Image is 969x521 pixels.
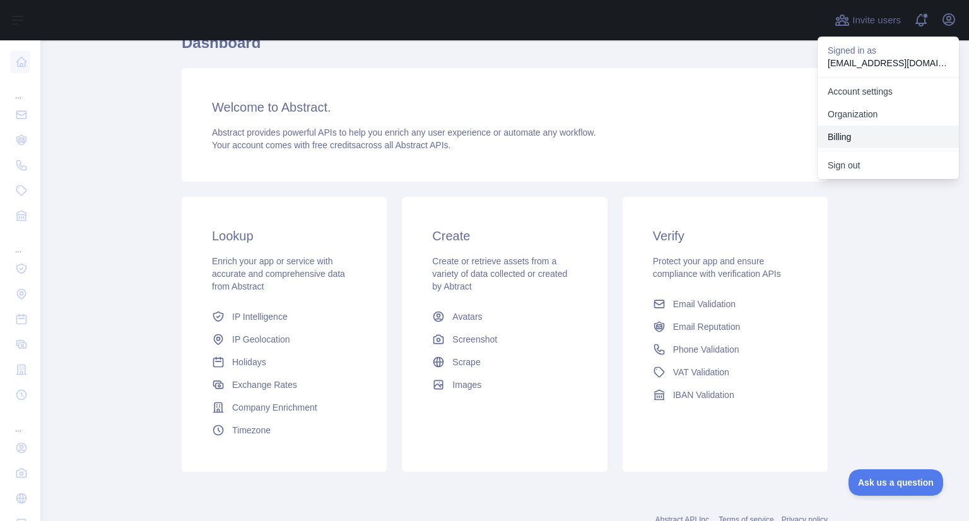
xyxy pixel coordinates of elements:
a: Scrape [427,351,582,373]
a: Timezone [207,419,361,442]
span: Invite users [852,13,901,28]
button: Invite users [832,10,903,30]
a: Company Enrichment [207,396,361,419]
a: IBAN Validation [648,383,802,406]
a: Email Validation [648,293,802,315]
button: Sign out [818,154,959,177]
span: Images [452,378,481,391]
span: Avatars [452,310,482,323]
span: Email Reputation [673,320,741,333]
a: Holidays [207,351,361,373]
h1: Dashboard [182,33,828,63]
a: Screenshot [427,328,582,351]
span: free credits [312,140,356,150]
a: Phone Validation [648,338,802,361]
p: Signed in as [828,44,949,57]
span: Timezone [232,424,271,436]
a: Avatars [427,305,582,328]
span: Create or retrieve assets from a variety of data collected or created by Abtract [432,256,567,291]
button: Billing [818,126,959,148]
p: [EMAIL_ADDRESS][DOMAIN_NAME] [828,57,949,69]
span: Exchange Rates [232,378,297,391]
span: Enrich your app or service with accurate and comprehensive data from Abstract [212,256,345,291]
a: Exchange Rates [207,373,361,396]
span: IP Geolocation [232,333,290,346]
div: ... [10,409,30,434]
span: Email Validation [673,298,736,310]
a: Email Reputation [648,315,802,338]
span: Screenshot [452,333,497,346]
a: Organization [818,103,959,126]
span: Holidays [232,356,266,368]
h3: Welcome to Abstract. [212,98,797,116]
iframe: Toggle Customer Support [849,469,944,496]
a: IP Intelligence [207,305,361,328]
div: ... [10,230,30,255]
span: Scrape [452,356,480,368]
a: Account settings [818,80,959,103]
span: Abstract provides powerful APIs to help you enrich any user experience or automate any workflow. [212,127,596,138]
h3: Verify [653,227,797,245]
span: VAT Validation [673,366,729,378]
span: IP Intelligence [232,310,288,323]
h3: Lookup [212,227,356,245]
h3: Create [432,227,577,245]
span: IBAN Validation [673,389,734,401]
a: VAT Validation [648,361,802,383]
a: Images [427,373,582,396]
span: Company Enrichment [232,401,317,414]
a: IP Geolocation [207,328,361,351]
span: Your account comes with across all Abstract APIs. [212,140,450,150]
span: Protect your app and ensure compliance with verification APIs [653,256,781,279]
div: ... [10,76,30,101]
span: Phone Validation [673,343,739,356]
